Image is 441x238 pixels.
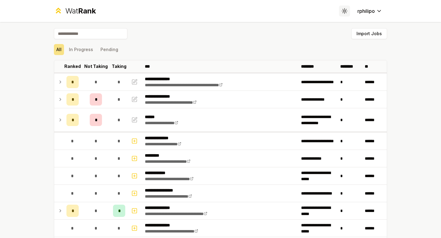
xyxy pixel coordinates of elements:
[54,6,96,16] a: WatRank
[98,44,121,55] button: Pending
[84,63,108,69] p: Not Taking
[54,44,64,55] button: All
[112,63,126,69] p: Taking
[64,63,81,69] p: Ranked
[357,7,375,15] span: rphilipo
[78,6,96,15] span: Rank
[351,28,387,39] button: Import Jobs
[66,44,96,55] button: In Progress
[352,6,387,17] button: rphilipo
[65,6,96,16] div: Wat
